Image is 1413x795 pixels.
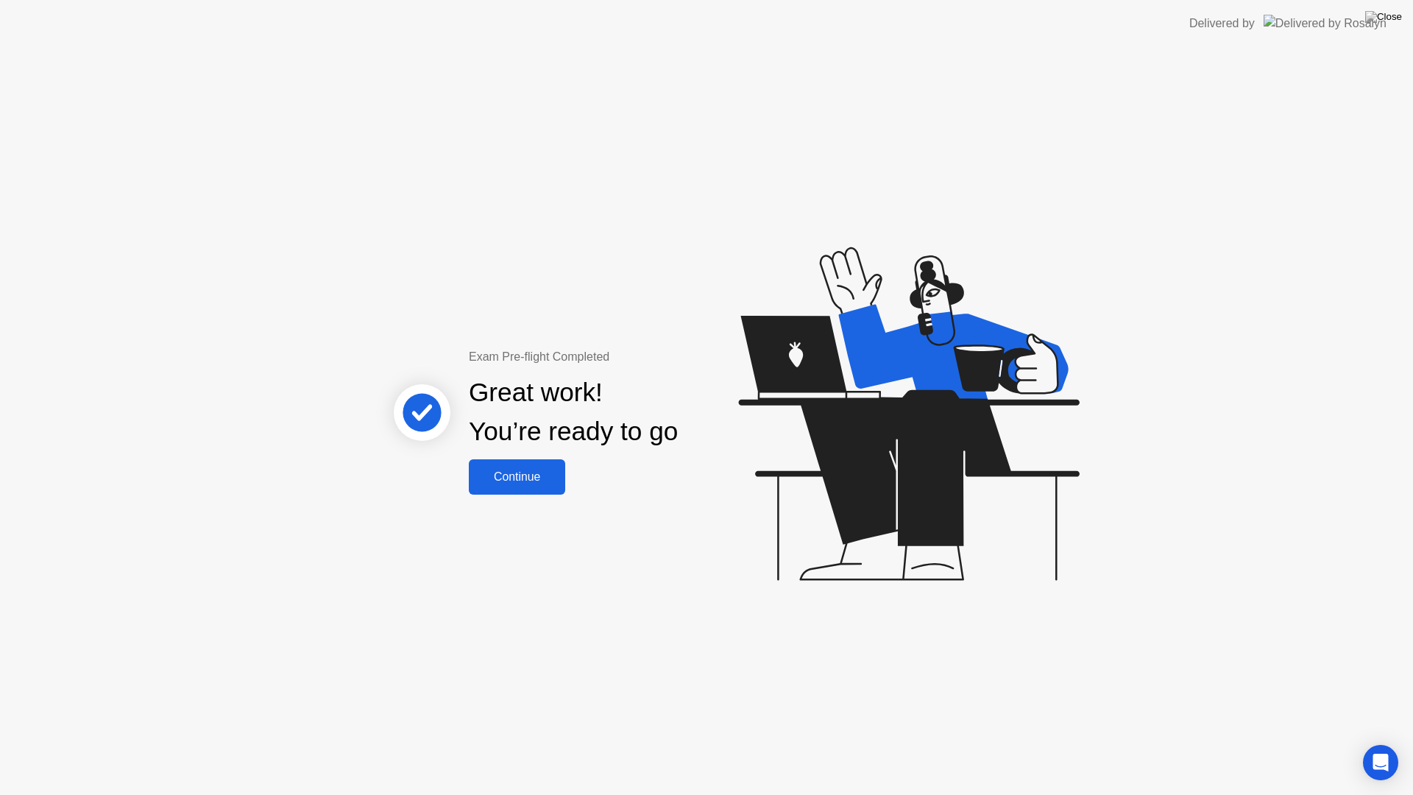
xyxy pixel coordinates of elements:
div: Delivered by [1189,15,1255,32]
div: Open Intercom Messenger [1363,745,1398,780]
div: Great work! You’re ready to go [469,373,678,451]
div: Continue [473,470,561,484]
button: Continue [469,459,565,495]
img: Delivered by Rosalyn [1264,15,1387,32]
div: Exam Pre-flight Completed [469,348,773,366]
img: Close [1365,11,1402,23]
